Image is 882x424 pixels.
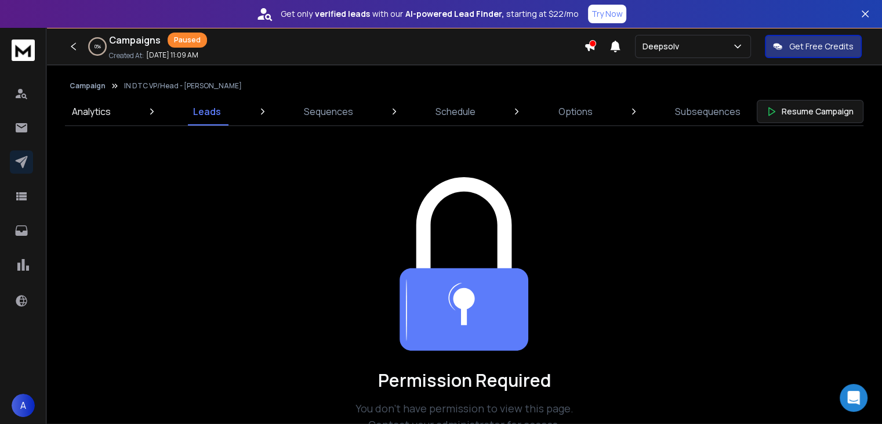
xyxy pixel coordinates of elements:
[558,105,593,118] p: Options
[429,98,482,125] a: Schedule
[12,39,35,61] img: logo
[168,33,207,48] div: Paused
[70,81,106,91] button: Campaign
[109,51,144,60] p: Created At:
[335,370,594,391] h1: Permission Required
[12,394,35,417] button: A
[643,41,684,52] p: Deepsolv
[668,98,747,125] a: Subsequences
[315,8,370,20] strong: verified leads
[789,41,854,52] p: Get Free Credits
[193,105,221,118] p: Leads
[588,5,626,23] button: Try Now
[405,8,504,20] strong: AI-powered Lead Finder,
[297,98,360,125] a: Sequences
[124,81,242,91] p: IN DTC VP/Head - [PERSON_NAME]
[757,100,863,123] button: Resume Campaign
[591,8,623,20] p: Try Now
[675,105,741,118] p: Subsequences
[186,98,228,125] a: Leads
[765,35,862,58] button: Get Free Credits
[281,8,579,20] p: Get only with our starting at $22/mo
[435,105,476,118] p: Schedule
[551,98,600,125] a: Options
[400,177,528,351] img: Team collaboration
[146,51,198,60] p: [DATE] 11:09 AM
[65,98,118,125] a: Analytics
[840,384,868,412] div: Open Intercom Messenger
[72,105,111,118] p: Analytics
[304,105,353,118] p: Sequences
[109,33,161,47] h1: Campaigns
[95,43,101,50] p: 0 %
